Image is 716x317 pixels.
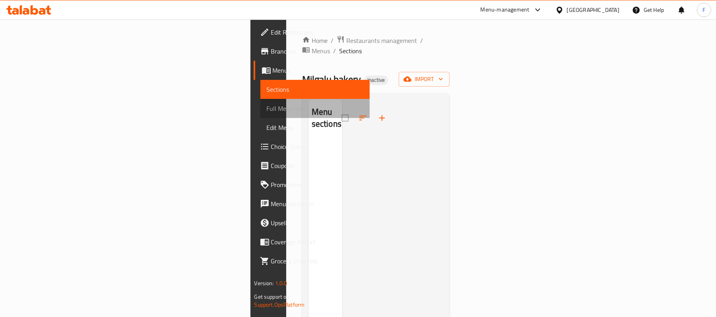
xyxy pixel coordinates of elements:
a: Branches [254,42,370,61]
span: Get support on: [254,292,291,302]
nav: Menu sections [309,137,342,143]
span: Edit Restaurant [271,27,364,37]
div: [GEOGRAPHIC_DATA] [567,6,619,14]
nav: breadcrumb [302,35,450,56]
div: Menu-management [481,5,530,15]
span: Grocery Checklist [271,256,364,266]
span: F [702,6,705,14]
button: import [399,72,450,87]
a: Edit Restaurant [254,23,370,42]
span: Upsell [271,218,364,228]
span: 1.0.0 [275,278,287,288]
span: Promotions [271,180,364,189]
a: Choice Groups [254,137,370,156]
span: import [405,74,443,84]
span: Coupons [271,161,364,170]
a: Coupons [254,156,370,175]
span: Restaurants management [346,36,417,45]
span: Edit Menu [267,123,364,132]
span: Branches [271,46,364,56]
span: Menus [273,66,364,75]
span: Inactive [364,77,388,83]
span: Full Menu View [267,104,364,113]
span: Choice Groups [271,142,364,151]
a: Menu disclaimer [254,194,370,213]
a: Menus [254,61,370,80]
a: Restaurants management [337,35,417,46]
a: Promotions [254,175,370,194]
a: Support.OpsPlatform [254,300,305,310]
a: Edit Menu [260,118,370,137]
span: Menu disclaimer [271,199,364,209]
span: Version: [254,278,274,288]
span: Coverage Report [271,237,364,247]
span: Sections [267,85,364,94]
a: Sections [260,80,370,99]
a: Grocery Checklist [254,251,370,271]
a: Full Menu View [260,99,370,118]
button: Add section [373,108,392,128]
a: Upsell [254,213,370,232]
div: Inactive [364,75,388,85]
li: / [420,36,423,45]
a: Coverage Report [254,232,370,251]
